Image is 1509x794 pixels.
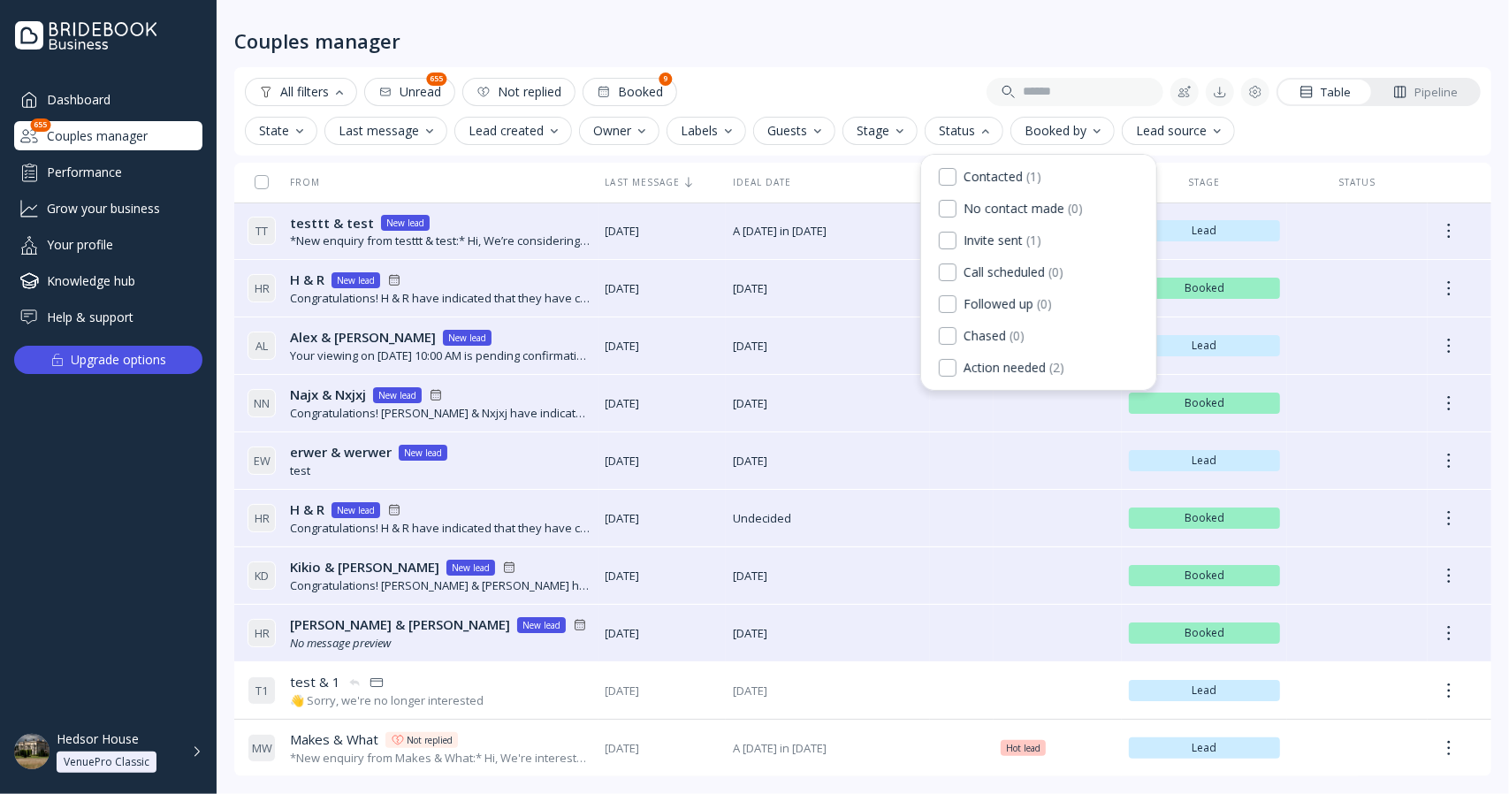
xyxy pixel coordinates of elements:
[14,157,202,187] a: Performance
[964,201,1064,217] div: No contact made
[407,733,453,747] div: Not replied
[290,750,591,767] div: *New enquiry from Makes & What:* Hi, We're interested in your venue! Can you let us know when it ...
[733,683,923,699] span: [DATE]
[964,169,1023,185] div: Contacted
[14,734,50,769] img: dpr=2,fit=cover,g=face,w=48,h=48
[245,117,317,145] button: State
[72,347,167,372] div: Upgrade options
[964,360,1046,376] div: Action needed
[259,124,303,138] div: State
[857,124,903,138] div: Stage
[248,504,276,532] div: H R
[337,503,375,517] div: New lead
[733,395,923,412] span: [DATE]
[1136,511,1274,525] span: Booked
[733,223,923,240] span: A [DATE] in [DATE]
[290,405,591,422] div: Congratulations! [PERSON_NAME] & Nxjxj have indicated that they have chosen you for their wedding...
[14,302,202,332] a: Help & support
[290,290,591,307] div: Congratulations! H & R have indicated that they have chosen you for their wedding day.
[1136,281,1274,295] span: Booked
[337,273,375,287] div: New lead
[593,124,645,138] div: Owner
[248,274,276,302] div: H R
[733,625,923,642] span: [DATE]
[1299,84,1351,101] div: Table
[925,117,1003,145] button: Status
[290,730,378,749] span: Makes & What
[14,121,202,150] div: Couples manager
[248,676,276,705] div: T 1
[964,264,1045,280] div: Call scheduled
[14,230,202,259] a: Your profile
[964,296,1033,312] div: Followed up
[733,740,923,757] span: A [DATE] in [DATE]
[404,446,442,460] div: New lead
[606,280,719,297] span: [DATE]
[248,561,276,590] div: K D
[364,78,455,106] button: Unread
[597,85,663,99] div: Booked
[1025,124,1101,138] div: Booked by
[1129,176,1281,188] div: Stage
[290,328,436,347] span: Alex & [PERSON_NAME]
[290,233,591,249] div: *New enquiry from testtt & test:* Hi, We’re considering your venue for our wedding and would love...
[842,117,918,145] button: Stage
[606,453,719,470] span: [DATE]
[290,673,340,691] span: test & 1
[14,85,202,114] a: Dashboard
[681,124,732,138] div: Labels
[290,500,324,519] span: H & R
[64,755,149,769] div: VenuePro Classic
[14,266,202,295] a: Knowledge hub
[245,78,357,106] button: All filters
[767,124,821,138] div: Guests
[248,332,276,360] div: A L
[290,692,484,709] div: 👋 Sorry, we're no longer interested
[386,216,424,230] div: New lead
[234,28,400,53] div: Couples manager
[1136,454,1274,468] span: Lead
[1136,683,1274,698] span: Lead
[290,271,324,289] span: H & R
[1010,117,1115,145] button: Booked by
[733,280,923,297] span: [DATE]
[733,510,923,527] span: Undecided
[1136,339,1274,353] span: Lead
[454,117,572,145] button: Lead created
[290,635,391,651] i: No message preview
[606,625,719,642] span: [DATE]
[579,117,659,145] button: Owner
[290,347,591,364] div: Your viewing on [DATE] 10:00 AM is pending confirmation. The venue will approve or decline shortl...
[339,124,433,138] div: Last message
[1049,360,1064,376] div: ( 2 )
[378,85,441,99] div: Unread
[290,577,591,594] div: Congratulations! [PERSON_NAME] & [PERSON_NAME] have indicated that they have chosen you for their...
[290,558,439,576] span: Kikio & [PERSON_NAME]
[606,223,719,240] span: [DATE]
[1136,741,1274,755] span: Lead
[753,117,835,145] button: Guests
[259,85,343,99] div: All filters
[290,214,374,233] span: testtt & test
[452,561,490,575] div: New lead
[606,683,719,699] span: [DATE]
[1136,396,1274,410] span: Booked
[248,734,276,762] div: M W
[248,176,320,188] div: From
[964,233,1023,248] div: Invite sent
[324,117,447,145] button: Last message
[964,328,1006,344] div: Chased
[14,194,202,223] a: Grow your business
[1068,201,1083,217] div: ( 0 )
[606,568,719,584] span: [DATE]
[667,117,746,145] button: Labels
[1136,569,1274,583] span: Booked
[290,462,447,479] div: test
[1136,124,1221,138] div: Lead source
[1037,296,1052,312] div: ( 0 )
[248,217,276,245] div: T T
